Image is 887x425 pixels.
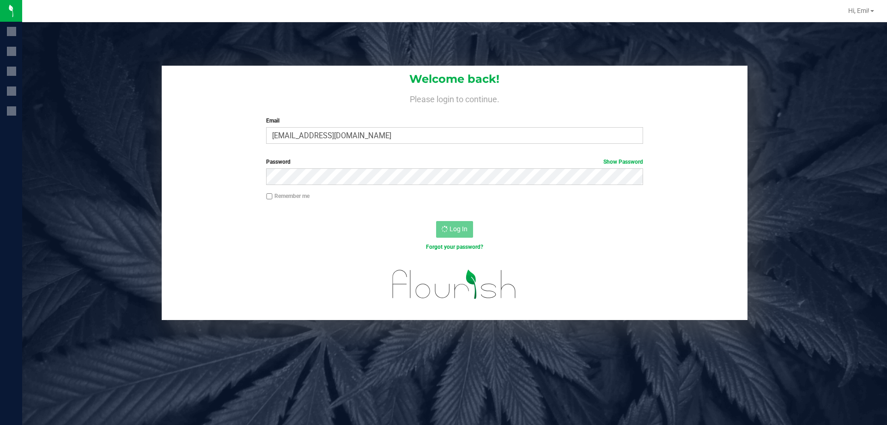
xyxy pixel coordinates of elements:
[266,193,273,200] input: Remember me
[450,225,468,233] span: Log In
[266,192,310,200] label: Remember me
[426,244,483,250] a: Forgot your password?
[162,73,747,85] h1: Welcome back!
[266,159,291,165] span: Password
[266,117,643,125] label: Email
[603,159,643,165] a: Show Password
[848,7,869,14] span: Hi, Emi!
[381,261,528,308] img: flourish_logo.svg
[162,92,747,104] h4: Please login to continue.
[436,221,473,238] button: Log In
